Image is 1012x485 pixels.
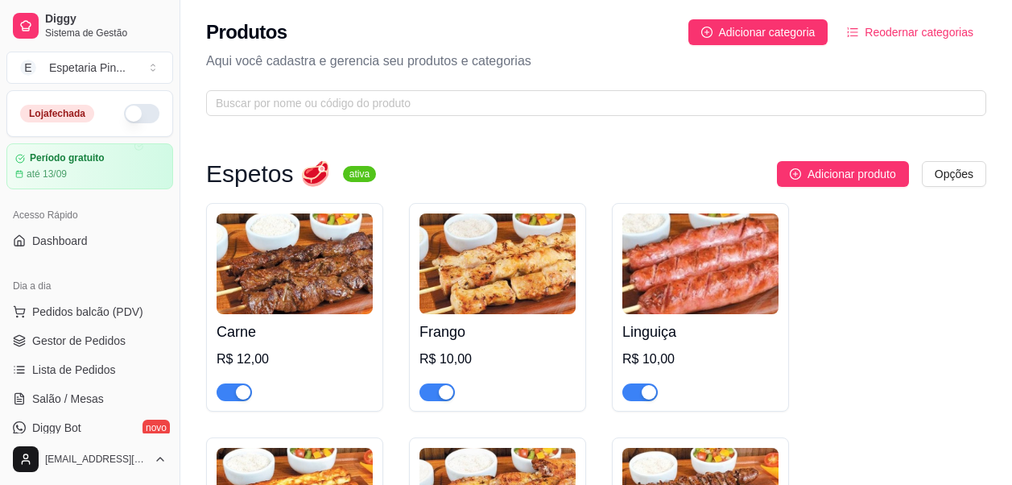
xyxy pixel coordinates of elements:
div: R$ 12,00 [217,350,373,369]
span: Adicionar produto [808,165,896,183]
button: Adicionar produto [777,161,909,187]
button: Opções [922,161,986,187]
button: Reodernar categorias [834,19,986,45]
button: Select a team [6,52,173,84]
div: R$ 10,00 [419,350,576,369]
article: até 13/09 [27,168,67,180]
span: plus-circle [701,27,713,38]
h4: Carne [217,321,373,343]
span: Lista de Pedidos [32,362,116,378]
h4: Linguiça [622,321,779,343]
a: Diggy Botnovo [6,415,173,441]
a: Salão / Mesas [6,386,173,412]
a: Gestor de Pedidos [6,328,173,354]
span: Dashboard [32,233,88,249]
div: Dia a dia [6,273,173,299]
a: Período gratuitoaté 13/09 [6,143,173,189]
span: Opções [935,165,973,183]
div: R$ 10,00 [622,350,779,369]
button: Alterar Status [124,104,159,123]
span: ordered-list [847,27,858,38]
p: Aqui você cadastra e gerencia seu produtos e categorias [206,52,986,71]
span: Reodernar categorias [865,23,973,41]
h4: Frango [419,321,576,343]
button: [EMAIL_ADDRESS][DOMAIN_NAME] [6,440,173,479]
span: Gestor de Pedidos [32,333,126,349]
a: DiggySistema de Gestão [6,6,173,45]
span: Diggy [45,12,167,27]
span: [EMAIL_ADDRESS][DOMAIN_NAME] [45,453,147,466]
img: product-image [419,213,576,314]
img: product-image [217,213,373,314]
h2: Produtos [206,19,287,45]
span: Pedidos balcão (PDV) [32,304,143,320]
h3: Espetos 🥩 [206,164,330,184]
button: Pedidos balcão (PDV) [6,299,173,325]
a: Lista de Pedidos [6,357,173,383]
div: Loja fechada [20,105,94,122]
span: E [20,60,36,76]
input: Buscar por nome ou código do produto [216,94,964,112]
div: Acesso Rápido [6,202,173,228]
span: plus-circle [790,168,801,180]
button: Adicionar categoria [688,19,828,45]
article: Período gratuito [30,152,105,164]
span: Salão / Mesas [32,391,104,407]
a: Dashboard [6,228,173,254]
span: Adicionar categoria [719,23,816,41]
div: Espetaria Pin ... [49,60,126,76]
span: Diggy Bot [32,420,81,436]
span: Sistema de Gestão [45,27,167,39]
sup: ativa [343,166,376,182]
img: product-image [622,213,779,314]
